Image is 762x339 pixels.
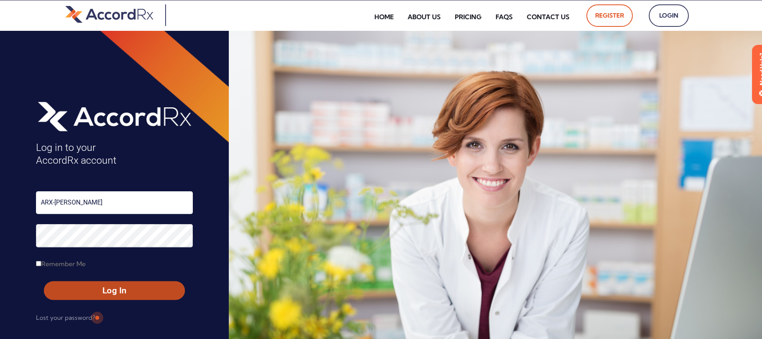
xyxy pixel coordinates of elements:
a: About Us [402,8,447,26]
img: AccordRx_logo_header_white [36,99,193,133]
button: Log In [44,281,185,300]
a: Pricing [449,8,488,26]
a: Register [586,4,633,27]
img: default-logo [65,4,153,24]
h4: Log in to your AccordRx account [36,141,193,167]
input: Remember Me [36,261,41,266]
a: Home [368,8,400,26]
span: Log In [51,285,178,297]
span: Register [595,9,624,22]
a: Lost your password? [36,311,95,324]
span: Login [658,9,680,22]
a: Contact Us [521,8,576,26]
input: Username or Email Address [36,191,193,214]
a: FAQs [490,8,519,26]
label: Remember Me [36,257,86,270]
a: Login [649,4,689,27]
